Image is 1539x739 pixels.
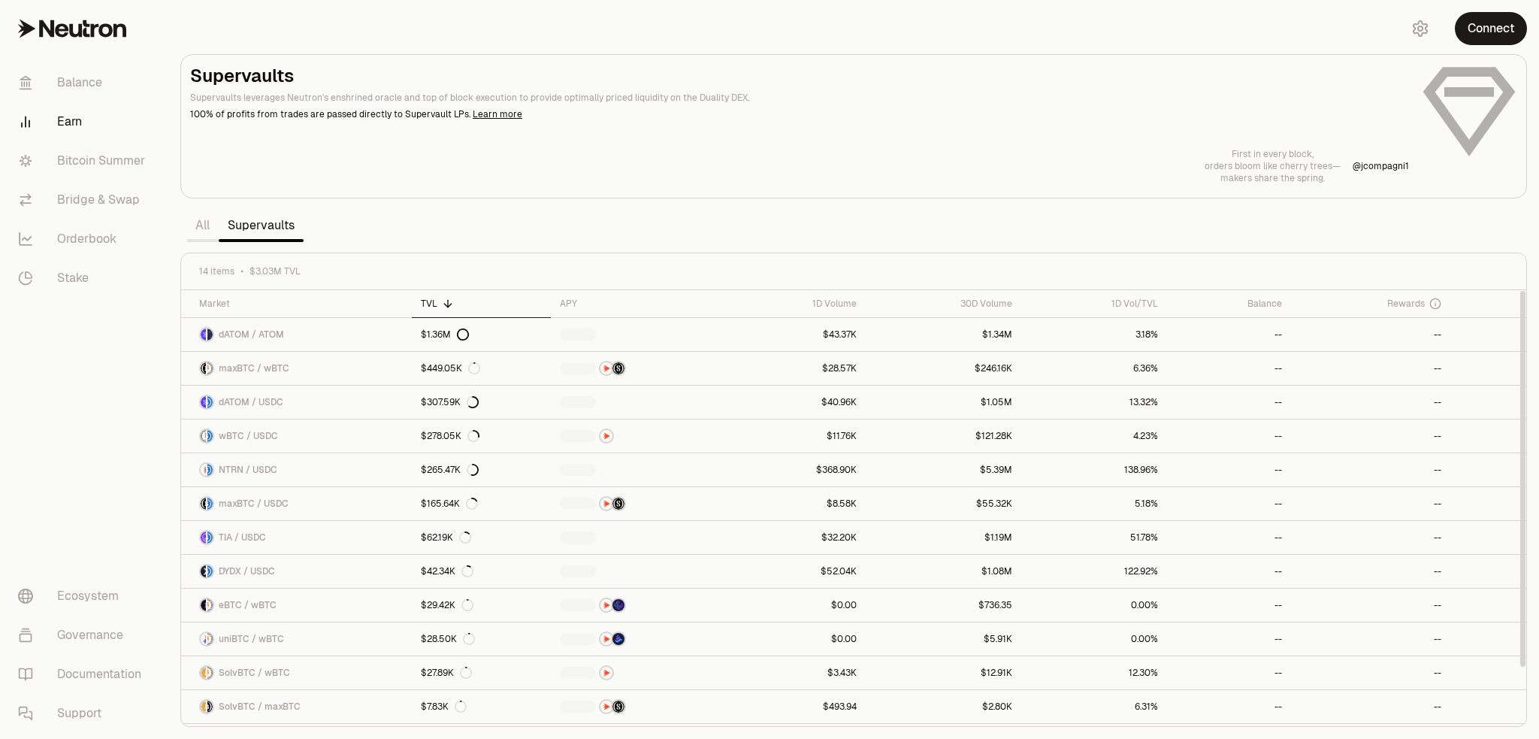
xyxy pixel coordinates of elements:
a: 122.92% [1021,555,1167,588]
img: NTRN [600,362,612,374]
a: Bridge & Swap [6,180,162,220]
img: NTRN [600,667,612,679]
a: NTRNEtherFi Points [551,589,724,622]
span: SolvBTC / maxBTC [219,701,301,713]
a: 6.36% [1021,352,1167,385]
span: Rewards [1387,298,1425,310]
div: APY [560,298,715,310]
img: dATOM Logo [201,329,206,341]
img: SolvBTC Logo [201,701,206,713]
div: $1.36M [421,329,469,341]
a: -- [1167,589,1291,622]
a: wBTC LogoUSDC LogowBTC / USDC [181,419,412,453]
a: -- [1167,453,1291,486]
a: $165.64K [412,487,551,520]
a: $62.19K [412,521,551,554]
div: 1D Vol/TVL [1030,298,1158,310]
span: 14 items [199,265,234,277]
a: Ecosystem [6,577,162,616]
img: NTRN [600,430,612,442]
a: Support [6,694,162,733]
button: NTRNEtherFi Points [560,598,715,613]
a: $1.19M [866,521,1021,554]
a: Bitcoin Summer [6,141,162,180]
img: USDC Logo [207,396,213,408]
a: NTRN [551,656,724,689]
img: NTRN [600,701,612,713]
a: SolvBTC LogowBTC LogoSolvBTC / wBTC [181,656,412,689]
a: uniBTC LogowBTC LogouniBTC / wBTC [181,622,412,656]
a: maxBTC LogoUSDC LogomaxBTC / USDC [181,487,412,520]
a: 12.30% [1021,656,1167,689]
a: 3.18% [1021,318,1167,351]
a: $43.37K [724,318,866,351]
a: -- [1291,419,1450,453]
img: USDC Logo [207,565,213,577]
a: -- [1291,690,1450,723]
img: maxBTC Logo [207,701,213,713]
img: ATOM Logo [207,329,213,341]
a: 0.00% [1021,589,1167,622]
span: SolvBTC / wBTC [219,667,290,679]
img: Structured Points [612,701,624,713]
a: -- [1167,318,1291,351]
a: $32.20K [724,521,866,554]
span: DYDX / USDC [219,565,275,577]
a: $5.39M [866,453,1021,486]
a: $12.91K [866,656,1021,689]
img: wBTC Logo [207,667,213,679]
a: -- [1291,521,1450,554]
button: NTRNStructured Points [560,699,715,714]
p: 100% of profits from trades are passed directly to Supervault LPs. [190,108,1409,121]
img: NTRN [600,498,612,510]
span: uniBTC / wBTC [219,633,284,645]
a: NTRN [551,419,724,453]
a: dATOM LogoATOM LogodATOM / ATOM [181,318,412,351]
a: $368.90K [724,453,866,486]
img: NTRN Logo [201,464,206,476]
img: Bedrock Diamonds [612,633,624,645]
img: eBTC Logo [201,599,206,611]
a: dATOM LogoUSDC LogodATOM / USDC [181,386,412,419]
a: $121.28K [866,419,1021,453]
div: $165.64K [421,498,478,510]
a: NTRNStructured Points [551,352,724,385]
span: eBTC / wBTC [219,599,277,611]
img: SolvBTC Logo [201,667,206,679]
a: $246.16K [866,352,1021,385]
a: $278.05K [412,419,551,453]
p: Supervaults leverages Neutron's enshrined oracle and top of block execution to provide optimally ... [190,91,1409,104]
button: NTRNStructured Points [560,361,715,376]
img: wBTC Logo [207,599,213,611]
div: $449.05K [421,362,480,374]
a: -- [1167,656,1291,689]
span: $3.03M TVL [249,265,301,277]
a: $11.76K [724,419,866,453]
img: maxBTC Logo [201,498,206,510]
a: $5.91K [866,622,1021,656]
div: $265.47K [421,464,479,476]
a: Supervaults [219,210,304,241]
a: -- [1167,386,1291,419]
a: $1.08M [866,555,1021,588]
img: DYDX Logo [201,565,206,577]
a: 6.31% [1021,690,1167,723]
a: Stake [6,259,162,298]
p: orders bloom like cherry trees— [1205,160,1341,172]
a: $29.42K [412,589,551,622]
a: $1.36M [412,318,551,351]
img: uniBTC Logo [201,633,206,645]
a: @jcompagni1 [1353,160,1409,172]
div: $62.19K [421,532,471,544]
a: $28.50K [412,622,551,656]
a: NTRNStructured Points [551,487,724,520]
div: $27.89K [421,667,472,679]
img: Structured Points [612,498,624,510]
a: NTRN LogoUSDC LogoNTRN / USDC [181,453,412,486]
div: TVL [421,298,542,310]
img: USDC Logo [207,532,213,544]
span: maxBTC / USDC [219,498,289,510]
a: 4.23% [1021,419,1167,453]
div: $28.50K [421,633,475,645]
img: Structured Points [612,362,624,374]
